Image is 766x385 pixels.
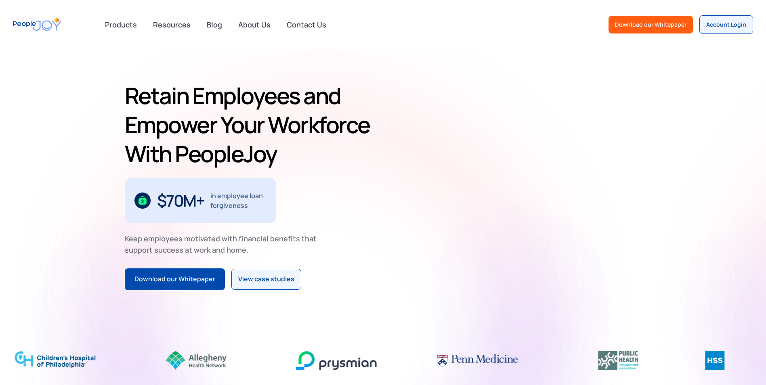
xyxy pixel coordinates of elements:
[100,17,142,33] div: Products
[609,16,693,33] a: Download our Whitepaper
[233,16,275,33] a: About Us
[231,269,301,290] a: View case studies
[125,178,276,223] div: 1 / 3
[282,16,331,33] a: Contact Us
[157,194,204,207] div: $70M+
[238,274,294,285] div: View case studies
[706,21,746,29] div: Account Login
[125,233,323,255] div: Keep employees motivated with financial benefits that support success at work and home.
[699,15,753,34] a: Account Login
[134,274,215,285] div: Download our Whitepaper
[615,21,686,29] div: Download our Whitepaper
[125,81,380,168] h1: Retain Employees and Empower Your Workforce With PeopleJoy
[210,191,267,210] div: in employee loan forgiveness
[13,13,61,36] a: home
[125,268,225,290] a: Download our Whitepaper
[202,16,227,33] a: Blog
[148,16,195,33] a: Resources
